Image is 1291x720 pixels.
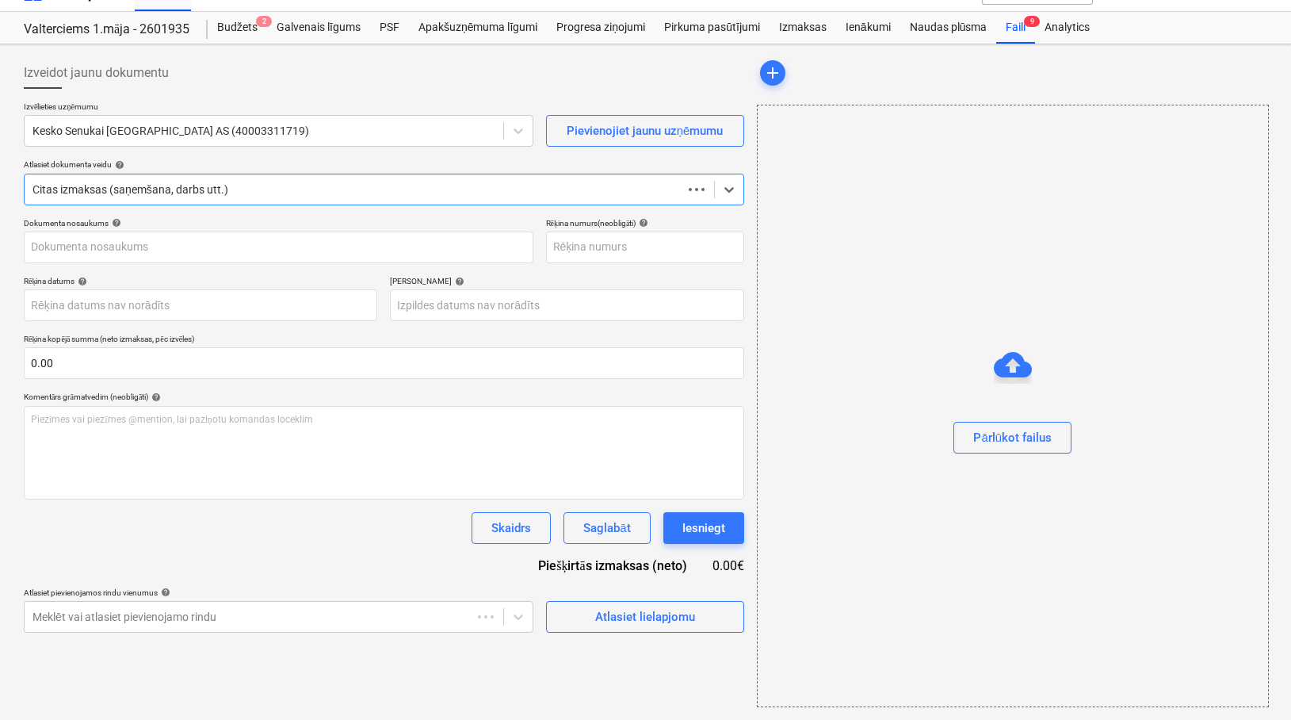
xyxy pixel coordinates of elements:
button: Atlasiet lielapjomu [546,601,744,633]
span: add [763,63,782,82]
div: Skaidrs [491,518,531,538]
div: Atlasiet dokumenta veidu [24,159,744,170]
span: help [636,218,648,228]
button: Pārlūkot failus [953,422,1071,454]
span: 9 [1024,16,1040,27]
a: Pirkuma pasūtījumi [655,12,770,44]
div: Atlasiet lielapjomu [595,607,695,627]
input: Dokumenta nosaukums [24,232,533,263]
div: [PERSON_NAME] [390,276,743,286]
a: Analytics [1035,12,1099,44]
input: Rēķina datums nav norādīts [24,289,377,321]
a: Ienākumi [836,12,900,44]
span: 2 [256,16,272,27]
input: Rēķina kopējā summa (neto izmaksas, pēc izvēles) [24,347,744,379]
div: Iesniegt [682,518,725,538]
a: Budžets2 [208,12,267,44]
div: 0.00€ [712,557,744,575]
button: Iesniegt [663,512,744,544]
button: Saglabāt [563,512,650,544]
div: Budžets [208,12,267,44]
div: Rēķina datums [24,276,377,286]
div: Saglabāt [583,518,630,538]
span: help [74,277,87,286]
div: Pārlūkot failus [973,427,1052,448]
a: Izmaksas [770,12,836,44]
a: Galvenais līgums [267,12,370,44]
input: Izpildes datums nav norādīts [390,289,743,321]
span: help [158,588,170,597]
a: PSF [370,12,409,44]
a: Progresa ziņojumi [547,12,655,44]
a: Apakšuzņēmuma līgumi [409,12,547,44]
span: help [109,218,121,228]
div: Faili [996,12,1035,44]
div: Komentārs grāmatvedim (neobligāti) [24,392,744,402]
input: Rēķina numurs [546,232,744,263]
div: Valterciems 1.māja - 2601935 [24,21,189,38]
span: help [452,277,464,286]
div: Pievienojiet jaunu uzņēmumu [567,121,724,141]
p: Izvēlieties uzņēmumu [24,101,533,115]
span: help [148,393,161,402]
button: Skaidrs [472,512,551,544]
span: Izveidot jaunu dokumentu [24,63,169,82]
div: Pārlūkot failus [757,105,1269,707]
p: Rēķina kopējā summa (neto izmaksas, pēc izvēles) [24,334,744,347]
iframe: Chat Widget [1212,644,1291,720]
a: Naudas plūsma [900,12,997,44]
span: help [112,160,124,170]
div: Atlasiet pievienojamos rindu vienumus [24,588,533,598]
a: Faili9 [996,12,1035,44]
div: Piešķirtās izmaksas (neto) [525,557,712,575]
div: Rēķina numurs (neobligāti) [546,218,744,228]
div: Dokumenta nosaukums [24,218,533,228]
button: Pievienojiet jaunu uzņēmumu [546,115,744,147]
